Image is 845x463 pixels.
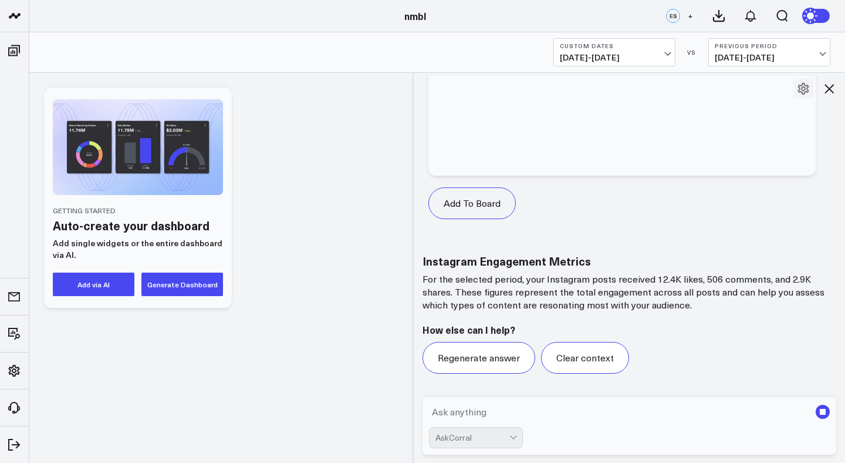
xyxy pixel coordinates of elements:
b: Previous Period [715,42,824,49]
h2: Auto-create your dashboard [53,217,223,234]
button: Custom Dates[DATE]-[DATE] [553,38,675,66]
button: Clear context [541,342,629,374]
a: nmbl [404,9,426,22]
h2: How else can I help? [422,323,836,336]
button: Add via AI [53,273,134,296]
span: [DATE] - [DATE] [560,53,669,62]
button: Previous Period[DATE]-[DATE] [708,38,830,66]
button: Generate Dashboard [141,273,223,296]
p: For the selected period, your Instagram posts received 12.4K likes, 506 comments, and 2.9K shares... [422,273,836,311]
span: [DATE] - [DATE] [715,53,824,62]
h3: Instagram Engagement Metrics [422,254,836,267]
div: ES [666,9,680,23]
button: Regenerate answer [422,342,535,374]
div: VS [681,49,702,56]
p: Add single widgets or the entire dashboard via AI. [53,237,223,261]
button: Add To Board [428,187,516,219]
span: + [688,12,693,20]
div: Getting Started [53,207,223,214]
b: Custom Dates [560,42,669,49]
button: + [683,9,697,23]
